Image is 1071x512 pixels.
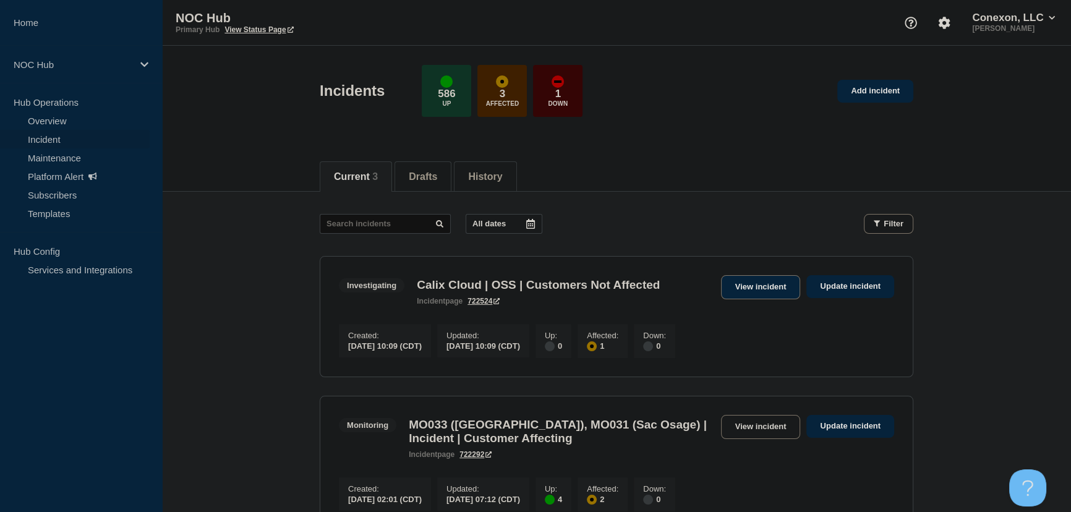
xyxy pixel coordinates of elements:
div: [DATE] 10:09 (CDT) [348,340,422,351]
input: Search incidents [320,214,451,234]
div: disabled [643,341,653,351]
p: NOC Hub [176,11,423,25]
p: Created : [348,331,422,340]
p: [PERSON_NAME] [970,24,1057,33]
h3: MO033 ([GEOGRAPHIC_DATA]), MO031 (Sac Osage) | Incident | Customer Affecting [409,418,714,445]
button: Conexon, LLC [970,12,1057,24]
p: Up : [545,331,562,340]
a: Update incident [806,275,894,298]
div: 0 [545,340,562,351]
div: down [552,75,564,88]
div: [DATE] 10:09 (CDT) [446,340,520,351]
button: Filter [864,214,913,234]
button: Account settings [931,10,957,36]
p: Up : [545,484,562,493]
div: affected [496,75,508,88]
span: incident [409,450,437,459]
button: All dates [466,214,542,234]
a: View incident [721,275,801,299]
p: Affected : [587,331,618,340]
p: All dates [472,219,506,228]
button: History [468,171,502,182]
div: disabled [545,341,555,351]
div: [DATE] 07:12 (CDT) [446,493,520,504]
span: Filter [884,219,903,228]
h3: Calix Cloud | OSS | Customers Not Affected [417,278,660,292]
div: 1 [587,340,618,351]
span: Monitoring [339,418,396,432]
p: Created : [348,484,422,493]
p: page [417,297,463,305]
div: affected [587,341,597,351]
iframe: Help Scout Beacon - Open [1009,469,1046,506]
p: Down [548,100,568,107]
p: Primary Hub [176,25,220,34]
p: Up [442,100,451,107]
div: 0 [643,340,666,351]
span: 3 [372,171,378,182]
span: Investigating [339,278,404,292]
p: Updated : [446,484,520,493]
div: 2 [587,493,618,505]
a: View Status Page [224,25,293,34]
p: Affected [486,100,519,107]
p: Down : [643,331,666,340]
a: Add incident [837,80,913,103]
div: affected [587,495,597,505]
div: up [545,495,555,505]
a: 722524 [467,297,500,305]
a: 722292 [459,450,492,459]
p: NOC Hub [14,59,132,70]
button: Drafts [409,171,437,182]
p: 586 [438,88,455,100]
p: 1 [555,88,561,100]
div: 0 [643,493,666,505]
p: Affected : [587,484,618,493]
button: Current 3 [334,171,378,182]
span: incident [417,297,445,305]
div: up [440,75,453,88]
p: Updated : [446,331,520,340]
div: 4 [545,493,562,505]
div: disabled [643,495,653,505]
a: View incident [721,415,801,439]
h1: Incidents [320,82,385,100]
button: Support [898,10,924,36]
a: Update incident [806,415,894,438]
p: page [409,450,454,459]
div: [DATE] 02:01 (CDT) [348,493,422,504]
p: Down : [643,484,666,493]
p: 3 [500,88,505,100]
